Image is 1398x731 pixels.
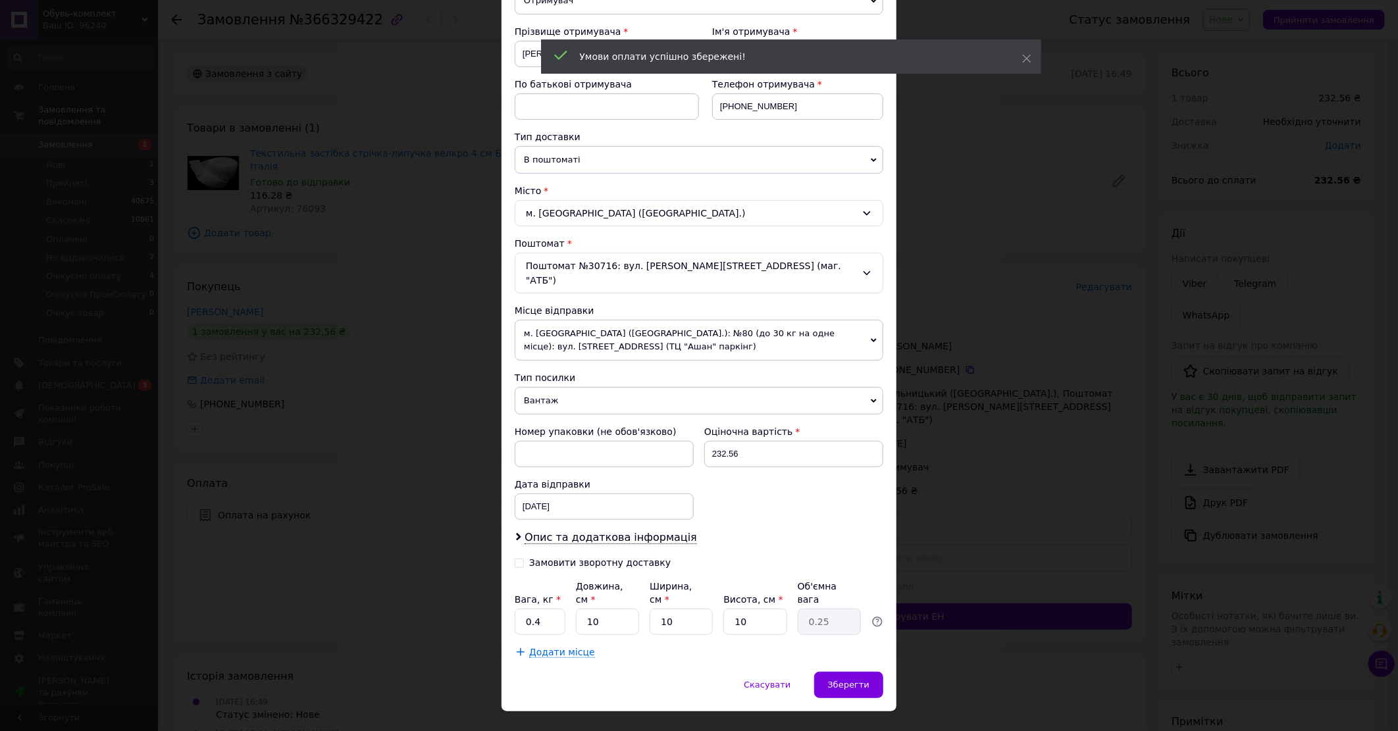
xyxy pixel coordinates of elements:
span: По батькові отримувача [515,79,632,89]
div: Місто [515,184,883,197]
span: Скасувати [744,680,790,690]
div: Поштомат [515,237,883,250]
span: Вантаж [515,387,883,415]
span: Опис та додаткова інформація [525,531,697,544]
label: Довжина, см [576,581,623,605]
span: Місце відправки [515,305,594,316]
div: Умови оплати успішно збережені! [580,50,989,63]
div: Оціночна вартість [704,425,883,438]
span: м. [GEOGRAPHIC_DATA] ([GEOGRAPHIC_DATA].): №80 (до 30 кг на одне місце): вул. [STREET_ADDRESS] (Т... [515,320,883,361]
span: Тип доставки [515,132,581,142]
div: Дата відправки [515,478,694,491]
label: Вага, кг [515,594,561,605]
label: Висота, см [723,594,783,605]
div: Поштомат №30716: вул. [PERSON_NAME][STREET_ADDRESS] (маг. "АТБ") [515,253,883,293]
span: Телефон отримувача [712,79,815,89]
div: Об'ємна вага [798,580,861,606]
span: Прізвище отримувача [515,26,621,37]
div: Замовити зворотну доставку [529,557,671,568]
span: Додати місце [529,647,595,658]
input: +380 [712,93,883,120]
span: Ім'я отримувача [712,26,790,37]
span: Тип посилки [515,372,575,383]
div: Номер упаковки (не обов'язково) [515,425,694,438]
span: Зберегти [828,680,869,690]
span: В поштоматі [515,146,883,174]
div: м. [GEOGRAPHIC_DATA] ([GEOGRAPHIC_DATA].) [515,200,883,226]
label: Ширина, см [650,581,692,605]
